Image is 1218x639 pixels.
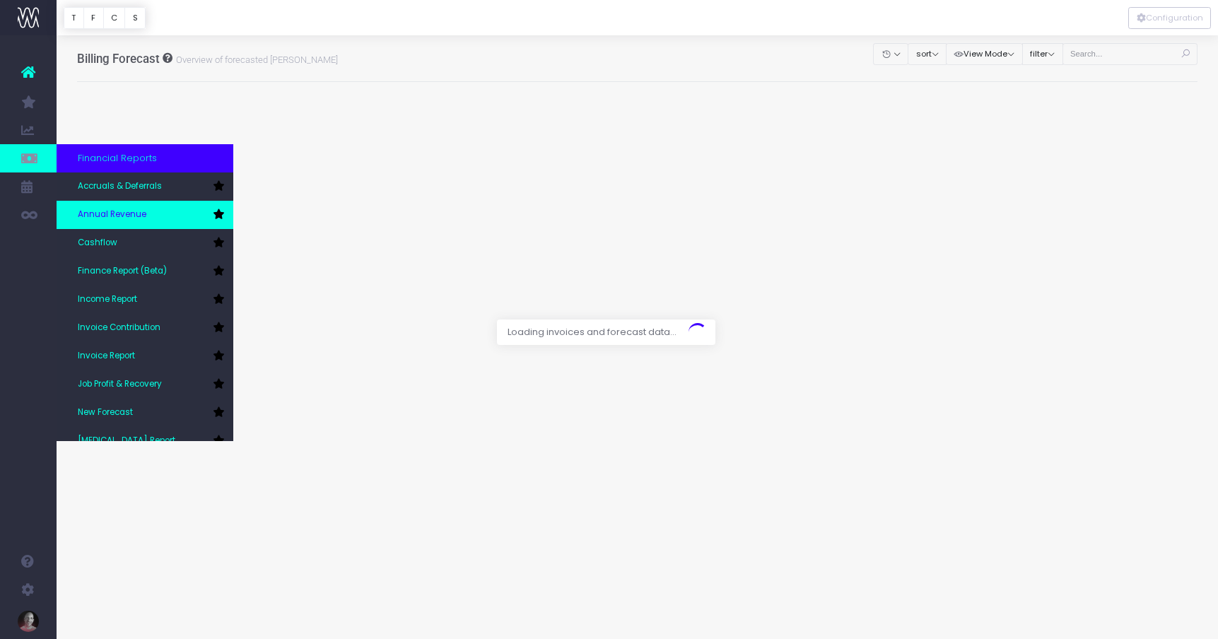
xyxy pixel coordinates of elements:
a: [MEDICAL_DATA] Report [57,427,233,455]
a: Cashflow [57,229,233,257]
span: Accruals & Deferrals [78,180,162,193]
a: Annual Revenue [57,201,233,229]
span: Financial Reports [78,151,157,165]
span: Finance Report (Beta) [78,265,167,278]
div: Vertical button group [1128,7,1211,29]
button: Configuration [1128,7,1211,29]
div: Vertical button group [64,7,146,29]
span: Annual Revenue [78,209,146,221]
button: S [124,7,146,29]
a: Invoice Contribution [57,314,233,342]
span: New Forecast [78,406,133,419]
a: Accruals & Deferrals [57,172,233,201]
span: Income Report [78,293,137,306]
a: Invoice Report [57,342,233,370]
a: Job Profit & Recovery [57,370,233,399]
span: Invoice Contribution [78,322,160,334]
span: Loading invoices and forecast data... [497,319,687,345]
span: Job Profit & Recovery [78,378,162,391]
button: T [64,7,84,29]
button: F [83,7,104,29]
img: images/default_profile_image.png [18,611,39,632]
span: Cashflow [78,237,117,250]
a: New Forecast [57,399,233,427]
button: C [103,7,126,29]
a: Finance Report (Beta) [57,257,233,286]
span: Invoice Report [78,350,135,363]
a: Income Report [57,286,233,314]
span: [MEDICAL_DATA] Report [78,435,175,447]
